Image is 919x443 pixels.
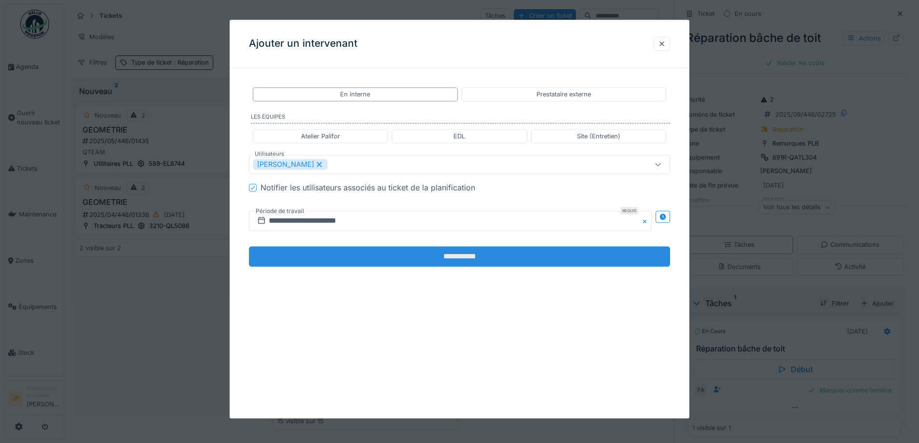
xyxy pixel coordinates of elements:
[255,206,305,217] label: Période de travail
[536,90,591,99] div: Prestataire externe
[620,207,638,215] div: Requis
[301,132,340,141] div: Atelier Palifor
[251,113,670,124] label: Les équipes
[249,38,357,50] h3: Ajouter un intervenant
[453,132,465,141] div: EDL
[253,150,286,159] label: Utilisateurs
[261,182,475,194] div: Notifier les utilisateurs associés au ticket de la planification
[340,90,370,99] div: En interne
[641,211,652,231] button: Close
[253,160,328,170] div: [PERSON_NAME]
[577,132,620,141] div: Site (Entretien)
